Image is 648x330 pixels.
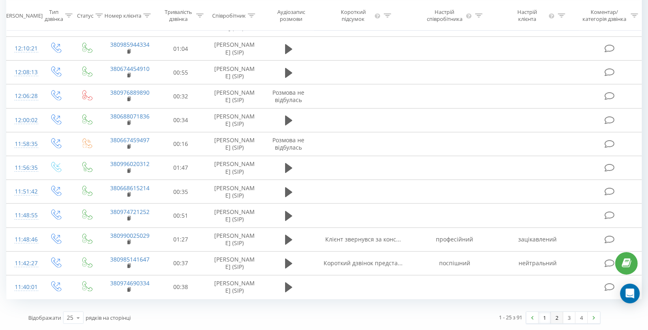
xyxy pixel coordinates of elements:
[206,108,264,132] td: [PERSON_NAME] (SIP)
[110,160,150,168] a: 380996020312
[77,12,93,19] div: Статус
[206,180,264,204] td: [PERSON_NAME] (SIP)
[1,12,43,19] div: [PERSON_NAME]
[15,255,32,271] div: 11:42:27
[575,312,588,323] a: 4
[206,156,264,180] td: [PERSON_NAME] (SIP)
[15,112,32,128] div: 12:00:02
[110,232,150,239] a: 380990025029
[206,132,264,156] td: [PERSON_NAME] (SIP)
[110,184,150,192] a: 380668615214
[206,37,264,61] td: [PERSON_NAME] (SIP)
[324,259,403,267] span: Короткий дзвінок предста...
[206,251,264,275] td: [PERSON_NAME] (SIP)
[15,207,32,223] div: 11:48:55
[110,65,150,73] a: 380674454910
[28,314,61,321] span: Відображати
[104,12,141,19] div: Номер клієнта
[110,112,150,120] a: 380688071836
[86,314,131,321] span: рядків на сторінці
[413,251,496,275] td: поспішний
[508,9,546,23] div: Настрій клієнта
[206,204,264,228] td: [PERSON_NAME] (SIP)
[15,88,32,104] div: 12:06:28
[110,136,150,144] a: 380667459497
[499,313,522,321] div: 1 - 25 з 91
[156,275,206,299] td: 00:38
[156,204,206,228] td: 00:51
[67,314,73,322] div: 25
[163,9,194,23] div: Тривалість дзвінка
[206,228,264,251] td: [PERSON_NAME] (SIP)
[110,208,150,216] a: 380974721252
[15,64,32,80] div: 12:08:13
[334,9,373,23] div: Короткий підсумок
[496,251,579,275] td: нейтральний
[156,132,206,156] td: 00:16
[15,279,32,295] div: 11:40:01
[271,9,312,23] div: Аудіозапис розмови
[156,37,206,61] td: 01:04
[110,279,150,287] a: 380974690334
[15,136,32,152] div: 11:58:35
[581,9,629,23] div: Коментар/категорія дзвінка
[325,235,401,243] span: Клієнт звернувся за конс...
[15,184,32,200] div: 11:51:42
[156,251,206,275] td: 00:37
[156,108,206,132] td: 00:34
[551,312,563,323] a: 2
[273,89,305,104] span: Розмова не відбулась
[206,61,264,84] td: [PERSON_NAME] (SIP)
[273,136,305,151] span: Розмова не відбулась
[110,89,150,96] a: 380976889890
[539,312,551,323] a: 1
[156,84,206,108] td: 00:32
[110,255,150,263] a: 380985141647
[15,41,32,57] div: 12:10:21
[156,156,206,180] td: 01:47
[563,312,575,323] a: 3
[413,228,496,251] td: професійний
[156,61,206,84] td: 00:55
[496,228,579,251] td: зацікавлений
[206,84,264,108] td: [PERSON_NAME] (SIP)
[206,275,264,299] td: [PERSON_NAME] (SIP)
[156,180,206,204] td: 00:35
[110,41,150,48] a: 380985944334
[45,9,63,23] div: Тип дзвінка
[620,284,640,303] div: Open Intercom Messenger
[15,160,32,176] div: 11:56:35
[425,9,464,23] div: Настрій співробітника
[156,228,206,251] td: 01:27
[15,232,32,248] div: 11:48:46
[212,12,246,19] div: Співробітник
